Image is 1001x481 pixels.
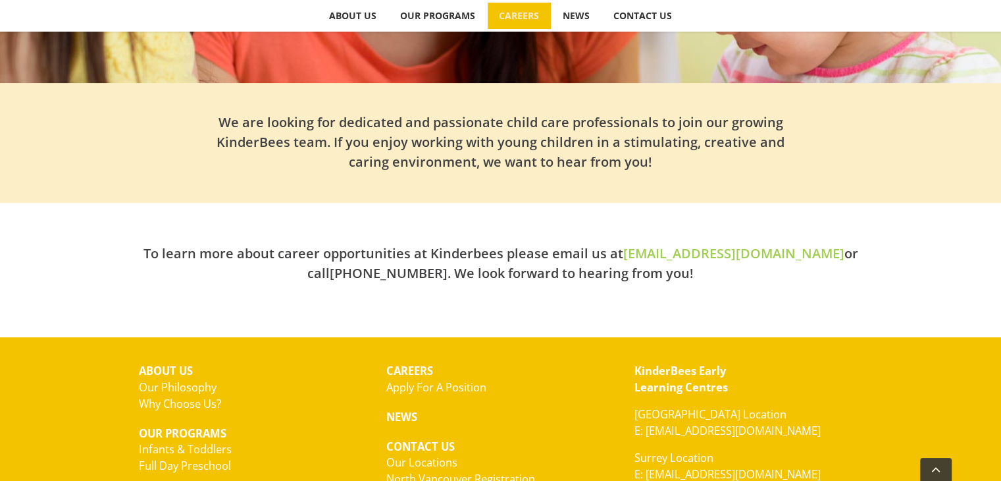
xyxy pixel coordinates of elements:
span: NEWS [563,11,590,20]
a: CAREERS [488,3,551,29]
a: Infants & Toddlers [139,441,232,457]
a: CONTACT US [602,3,684,29]
p: [GEOGRAPHIC_DATA] Location [634,407,863,439]
h2: To learn more about career opportunities at Kinderbees please email us at or call . We look forwa... [139,244,863,283]
span: ABOUT US [329,11,376,20]
a: E: [EMAIL_ADDRESS][DOMAIN_NAME] [634,423,821,438]
a: Our Locations [386,455,457,470]
a: NEWS [552,3,602,29]
a: Full Day Preschool [139,458,231,473]
strong: CONTACT US [386,439,455,454]
a: OUR PROGRAMS [389,3,487,29]
a: Why Choose Us? [139,396,221,411]
a: KinderBees EarlyLearning Centres [634,363,728,395]
span: OUR PROGRAMS [400,11,475,20]
strong: ABOUT US [139,363,193,378]
strong: OUR PROGRAMS [139,426,226,441]
a: [PHONE_NUMBER] [330,264,448,282]
span: CAREERS [499,11,539,20]
h2: We are looking for dedicated and passionate child care professionals to join our growing KinderBe... [211,113,790,172]
a: Our Philosophy [139,380,217,395]
a: [EMAIL_ADDRESS][DOMAIN_NAME] [623,244,844,262]
a: ABOUT US [318,3,388,29]
strong: NEWS [386,409,417,424]
a: Apply For A Position [386,380,486,395]
strong: KinderBees Early Learning Centres [634,363,728,395]
strong: CAREERS [386,363,433,378]
span: CONTACT US [613,11,672,20]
